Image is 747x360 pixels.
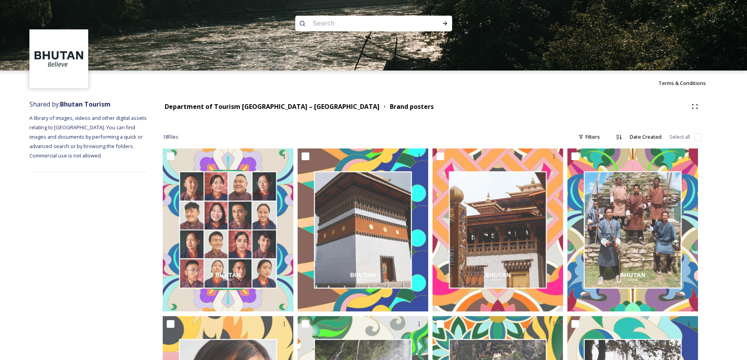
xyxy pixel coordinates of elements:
[309,15,417,32] input: Search
[658,78,718,88] a: Terms & Conditions
[31,31,87,87] img: BT_Logo_BB_Lockup_CMYK_High%2520Res.jpg
[60,100,111,109] strong: Bhutan Tourism
[390,102,434,111] strong: Brand posters
[298,148,428,311] img: Bhutan_Believe_800_1000_16.jpg
[163,148,293,311] img: Bhutan_Believe_800_1000_10.jpg
[433,148,563,311] img: Bhutan_Believe_800_1000_14.jpg
[626,129,665,145] div: Date Created
[567,148,698,311] img: Bhutan_Believe_800_1000_11.jpg
[163,133,178,141] span: 18 file s
[574,129,604,145] div: Filters
[669,133,690,141] span: Select all
[29,100,111,109] span: Shared by:
[658,80,706,87] span: Terms & Conditions
[165,102,380,111] strong: Department of Tourism [GEOGRAPHIC_DATA] – [GEOGRAPHIC_DATA]
[29,114,148,159] span: A library of images, videos and other digital assets relating to [GEOGRAPHIC_DATA]. You can find ...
